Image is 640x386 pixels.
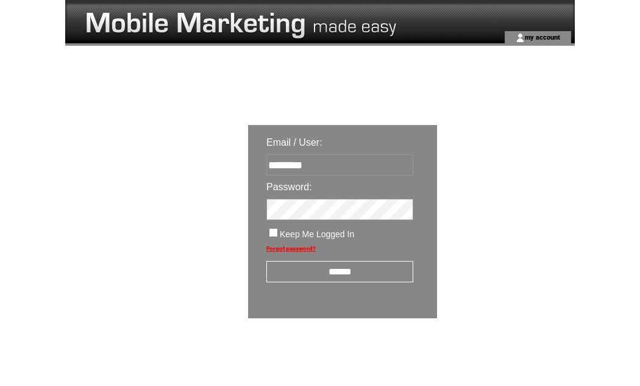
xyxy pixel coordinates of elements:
a: Forgot password? [266,245,316,252]
img: transparent.png [472,349,533,364]
span: Email / User: [266,137,322,148]
span: Password: [266,182,312,192]
img: account_icon.gif [516,33,525,43]
a: my account [525,33,560,41]
span: Keep Me Logged In [280,229,354,239]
